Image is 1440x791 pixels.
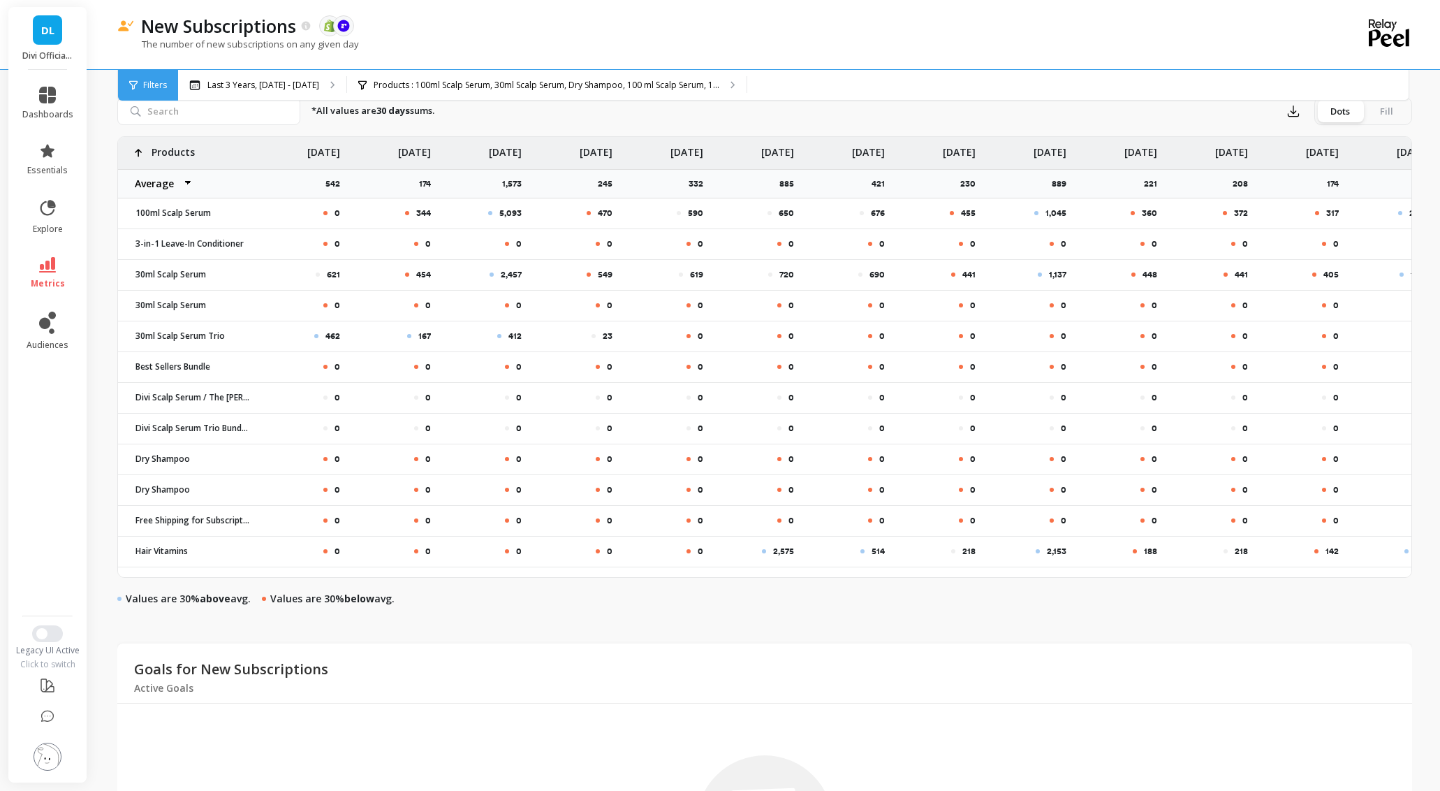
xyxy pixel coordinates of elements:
[1326,208,1339,219] p: 317
[879,331,885,342] p: 0
[425,453,431,465] p: 0
[1142,208,1157,219] p: 360
[307,137,340,159] p: [DATE]
[1152,300,1157,311] p: 0
[788,238,794,249] p: 0
[1144,546,1157,557] p: 188
[1052,178,1075,189] p: 889
[970,238,976,249] p: 0
[879,484,885,495] p: 0
[788,453,794,465] p: 0
[425,546,431,557] p: 0
[970,453,976,465] p: 0
[126,592,251,606] p: Values are 30% avg.
[698,423,703,434] p: 0
[607,484,612,495] p: 0
[127,484,249,495] p: Dry Shampoo
[127,453,249,465] p: Dry Shampoo
[325,331,340,342] p: 462
[872,546,885,557] p: 514
[1333,238,1339,249] p: 0
[970,392,976,403] p: 0
[598,269,612,280] p: 549
[516,238,522,249] p: 0
[1147,576,1157,588] p: 80
[335,576,340,588] p: 0
[788,361,794,372] p: 0
[970,484,976,495] p: 0
[1152,238,1157,249] p: 0
[425,392,431,403] p: 0
[1333,361,1339,372] p: 0
[325,178,348,189] p: 542
[698,453,703,465] p: 0
[1233,178,1256,189] p: 208
[33,224,63,235] span: explore
[1317,100,1363,122] div: Dots
[1333,392,1339,403] p: 0
[425,238,431,249] p: 0
[335,361,340,372] p: 0
[508,331,522,342] p: 412
[607,361,612,372] p: 0
[1045,208,1066,219] p: 1,045
[141,14,296,38] p: New Subscriptions
[416,208,431,219] p: 344
[117,20,134,32] img: header icon
[1124,137,1157,159] p: [DATE]
[1411,269,1430,280] p: 1,281
[872,178,893,189] p: 421
[143,80,167,91] span: Filters
[761,137,794,159] p: [DATE]
[22,109,73,120] span: dashboards
[425,361,431,372] p: 0
[516,361,522,372] p: 0
[1061,238,1066,249] p: 0
[788,484,794,495] p: 0
[1242,331,1248,342] p: 0
[1152,484,1157,495] p: 0
[1143,269,1157,280] p: 448
[1333,331,1339,342] p: 0
[1152,331,1157,342] p: 0
[419,178,439,189] p: 174
[134,657,328,682] p: Goals for New Subscriptions
[127,361,249,372] p: Best Sellers Bundle
[670,137,703,159] p: [DATE]
[501,269,522,280] p: 2,457
[1397,137,1430,159] p: [DATE]
[335,238,340,249] p: 0
[879,300,885,311] p: 0
[607,423,612,434] p: 0
[1061,331,1066,342] p: 0
[337,20,350,32] img: api.recharge.svg
[1048,576,1066,588] p: 1,139
[607,546,612,557] p: 0
[698,331,703,342] p: 0
[425,423,431,434] p: 0
[8,659,87,670] div: Click to switch
[970,331,976,342] p: 0
[869,269,885,280] p: 690
[1242,453,1248,465] p: 0
[207,80,319,91] p: Last 3 Years, [DATE] - [DATE]
[127,392,249,403] p: Divi Scalp Serum / The [PERSON_NAME] Special
[1144,178,1166,189] p: 221
[516,300,522,311] p: 0
[335,453,340,465] p: 0
[1152,453,1157,465] p: 0
[502,178,530,189] p: 1,573
[788,331,794,342] p: 0
[1047,546,1066,557] p: 2,153
[688,208,703,219] p: 590
[698,484,703,495] p: 0
[788,392,794,403] p: 0
[335,300,340,311] p: 0
[598,178,621,189] p: 245
[117,97,300,125] input: Search
[127,576,249,588] p: Hair Vitamins Trio
[698,392,703,403] p: 0
[607,300,612,311] p: 0
[879,238,885,249] p: 0
[335,423,340,434] p: 0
